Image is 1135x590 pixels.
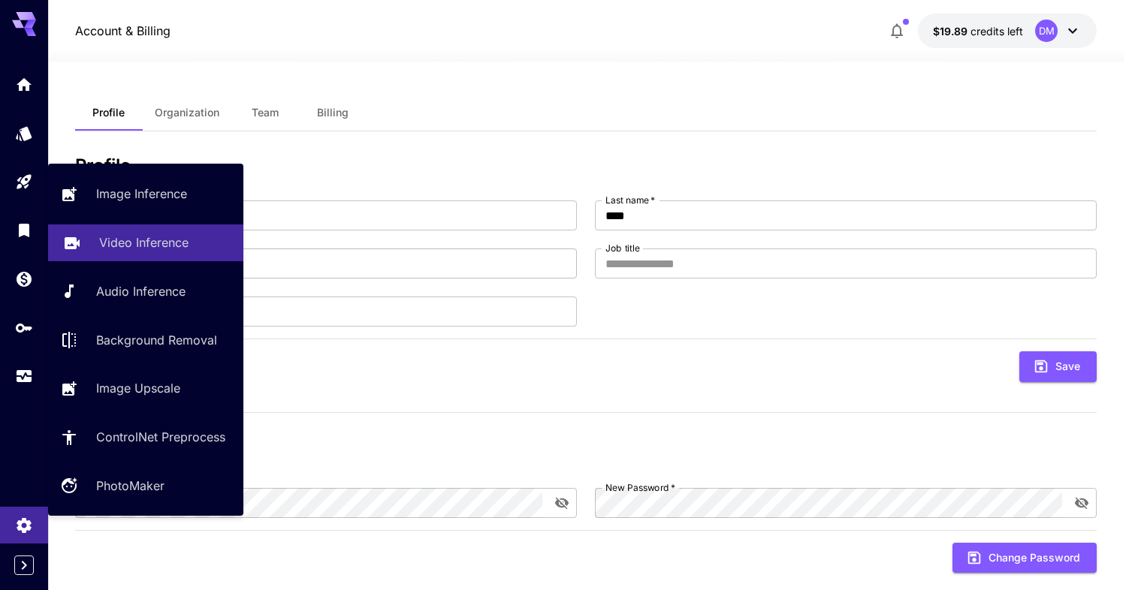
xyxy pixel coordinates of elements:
[933,23,1023,39] div: $19.8944
[48,419,243,456] a: ControlNet Preprocess
[15,511,33,530] div: Settings
[918,14,1097,48] button: $19.8944
[605,194,655,206] label: Last name
[96,185,187,203] p: Image Inference
[15,173,33,191] div: Playground
[952,543,1097,573] button: Change Password
[48,468,243,504] a: PhotoMaker
[99,233,189,251] p: Video Inference
[155,106,219,119] span: Organization
[48,224,243,261] a: Video Inference
[1035,20,1058,42] div: DM
[75,22,171,40] nav: breadcrumb
[15,367,33,386] div: Usage
[1068,489,1095,516] button: toggle password visibility
[96,379,180,397] p: Image Upscale
[15,75,33,94] div: Home
[605,481,675,494] label: New Password
[605,242,640,254] label: Job title
[15,124,33,143] div: Models
[96,282,186,300] p: Audio Inference
[48,273,243,310] a: Audio Inference
[14,555,34,575] button: Expand sidebar
[970,25,1023,38] span: credits left
[933,25,970,38] span: $19.89
[15,318,33,337] div: API Keys
[15,221,33,239] div: Library
[96,477,165,495] p: PhotoMaker
[1019,351,1097,382] button: Save
[317,106,349,119] span: Billing
[92,106,125,119] span: Profile
[48,176,243,212] a: Image Inference
[48,370,243,407] a: Image Upscale
[96,331,217,349] p: Background Removal
[75,443,1097,464] h3: Change Password
[48,321,243,358] a: Background Removal
[75,155,1097,176] h3: Profile
[96,428,225,446] p: ControlNet Preprocess
[15,269,33,288] div: Wallet
[75,22,171,40] p: Account & Billing
[252,106,279,119] span: Team
[548,489,575,516] button: toggle password visibility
